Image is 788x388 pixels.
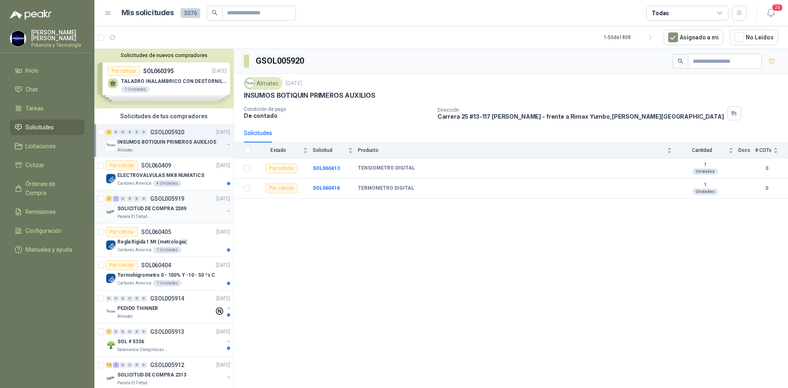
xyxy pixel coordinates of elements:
a: Configuración [10,223,85,239]
div: Almatec [244,77,282,90]
span: Licitaciones [25,142,56,151]
span: Solicitud [313,147,346,153]
b: 1 [677,162,733,168]
p: Panela El Trébol [117,214,147,220]
p: [DATE] [216,129,230,136]
p: SOL060409 [141,163,171,168]
a: Órdenes de Compra [10,176,85,201]
span: Chat [25,85,38,94]
p: Regla Rigida 1 Mt (metrologia) [117,238,186,246]
a: 14 4 0 0 0 0 GSOL005912[DATE] Company LogoSOLICITUD DE COMPRA 2313Panela El Trébol [106,360,232,386]
div: Unidades [692,188,718,195]
div: Por cotizar [106,227,138,237]
p: [DATE] [286,80,302,87]
div: 0 [127,129,133,135]
a: SOL060416 [313,185,340,191]
a: 0 0 0 0 0 0 GSOL005914[DATE] Company LogoPEDIDO THINNERAlmatec [106,294,232,320]
th: Estado [255,142,313,158]
a: 1 0 0 0 0 0 GSOL005913[DATE] Company LogoSOL # 5336Salamanca Oleaginosas SAS [106,327,232,353]
div: 0 [134,129,140,135]
img: Company Logo [106,373,116,383]
b: TENSIOMETRO DIGITAL [358,165,415,172]
div: 0 [106,296,112,301]
div: Por cotizar [266,184,298,193]
div: Unidades [692,168,718,175]
div: 0 [127,196,133,202]
a: Remisiones [10,204,85,220]
a: Tareas [10,101,85,116]
div: Por cotizar [106,161,138,170]
span: 20 [772,4,783,11]
a: Inicio [10,63,85,78]
div: 1 Unidades [153,247,181,253]
p: De contado [244,112,431,119]
img: Company Logo [245,79,254,88]
p: Almatec [117,147,133,154]
a: Licitaciones [10,138,85,154]
div: 0 [141,129,147,135]
div: 0 [113,329,119,335]
a: Cotizar [10,157,85,173]
div: Todas [652,9,669,18]
div: Solicitudes de tus compradores [94,108,234,124]
img: Company Logo [106,174,116,184]
p: SOL060404 [141,262,171,268]
button: Solicitudes de nuevos compradores [98,52,230,58]
p: [DATE] [216,262,230,269]
p: Termohigrometro 0 - 100% Y -10 - 50 ºs C [117,271,215,279]
div: 0 [134,196,140,202]
span: Estado [255,147,301,153]
p: SOLICITUD DE COMPRA 2309 [117,205,186,213]
button: 20 [763,6,778,21]
b: TERMOMETRO DIGITAL [358,185,414,192]
div: 0 [134,329,140,335]
span: Manuales y ayuda [25,245,72,254]
p: Condición de pago [244,106,431,112]
a: Por cotizarSOL060404[DATE] Company LogoTermohigrometro 0 - 100% Y -10 - 50 ºs CCartones America1 ... [94,257,234,290]
p: Dirección [438,107,724,113]
div: 0 [134,362,140,368]
b: 0 [755,184,778,192]
p: PEDIDO THINNER [117,305,158,312]
span: Tareas [25,104,44,113]
img: Company Logo [106,340,116,350]
div: Solicitudes de nuevos compradoresPor cotizarSOL060395[DATE] TALADRO INALAMBRICO CON DESTORNILLADO... [94,49,234,108]
p: GSOL005913 [150,329,184,335]
p: GSOL005914 [150,296,184,301]
span: Cantidad [677,147,727,153]
th: Solicitud [313,142,358,158]
img: Company Logo [106,307,116,317]
div: 0 [120,129,126,135]
span: Remisiones [25,207,56,216]
button: Asignado a mi [664,30,723,45]
h1: Mis solicitudes [121,7,174,19]
div: Por cotizar [106,260,138,270]
a: SOL060413 [313,165,340,171]
div: 0 [113,296,119,301]
div: 2 [106,129,112,135]
span: # COTs [755,147,772,153]
p: GSOL005912 [150,362,184,368]
p: Cartones America [117,247,151,253]
span: Solicitudes [25,123,54,132]
div: 0 [141,296,147,301]
div: 1 [113,196,119,202]
a: Por cotizarSOL060409[DATE] Company LogoELECTROVALVULAS MK8 NUMATICSCartones America4 Unidades [94,157,234,191]
th: Cantidad [677,142,738,158]
span: 3076 [181,8,200,18]
span: Configuración [25,226,62,235]
p: Potencia y Tecnología [31,43,85,48]
p: SOL060405 [141,229,171,235]
p: [DATE] [216,328,230,336]
p: SOL # 5336 [117,338,144,346]
img: Company Logo [106,140,116,150]
div: 0 [127,329,133,335]
div: 1 [106,329,112,335]
div: 0 [141,196,147,202]
span: Órdenes de Compra [25,179,77,197]
div: 0 [120,362,126,368]
b: 1 [677,182,733,188]
span: search [212,10,218,16]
